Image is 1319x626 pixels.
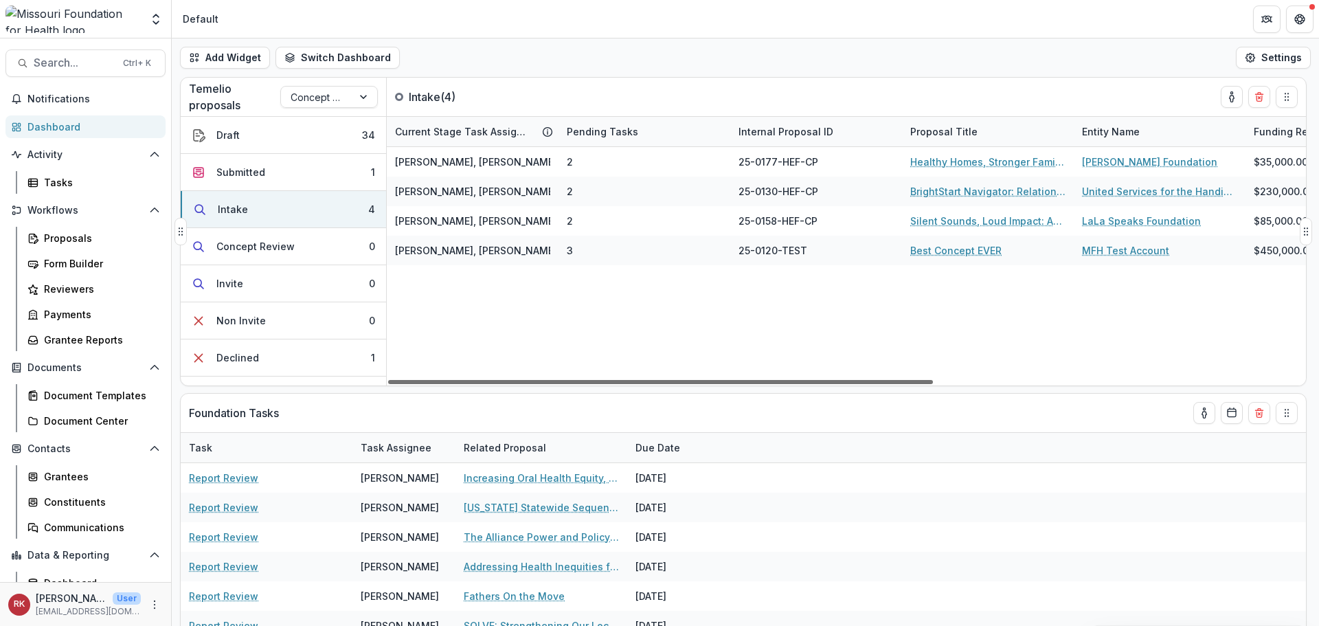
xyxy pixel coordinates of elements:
div: Default [183,12,218,26]
a: Proposals [22,227,166,249]
div: Form Builder [44,256,155,271]
div: Task [181,440,221,455]
button: Open Workflows [5,199,166,221]
a: BrightStart Navigator: Relational Navigation for Developmental Equity in [GEOGRAPHIC_DATA][US_STATE] [910,184,1066,199]
button: Drag [174,218,187,245]
div: [PERSON_NAME] [361,589,439,603]
a: Dashboard [5,115,166,138]
div: Related Proposal [455,433,627,462]
div: Constituents [44,495,155,509]
a: Addressing Health Inequities for Patients with [MEDICAL_DATA] by Providing Comprehensive Services [464,559,619,574]
span: [PERSON_NAME], [PERSON_NAME] [395,184,557,199]
a: Fathers On the Move [464,589,565,603]
a: Form Builder [22,252,166,275]
a: United Services for the Handicapped in [GEOGRAPHIC_DATA] [1082,184,1237,199]
div: Document Templates [44,388,155,403]
a: Report Review [189,589,258,603]
a: Dashboard [22,572,166,594]
a: MFH Test Account [1082,243,1169,258]
a: Tasks [22,171,166,194]
a: Silent Sounds, Loud Impact: Advancing Brain Health Equity Through Community-Based Prevention [910,214,1066,228]
button: Open Documents [5,357,166,379]
button: Concept Review0 [181,228,386,265]
span: Data & Reporting [27,550,144,561]
span: 2 [567,155,573,169]
div: Grantee Reports [44,333,155,347]
button: Switch Dashboard [275,47,400,69]
div: Declined [216,350,259,365]
div: 1 [371,165,375,179]
a: Grantees [22,465,166,488]
div: Intake [218,202,248,216]
div: [DATE] [627,493,730,522]
button: Get Help [1286,5,1314,33]
div: Pending Tasks [559,117,730,146]
div: Ctrl + K [120,56,154,71]
button: Drag [1300,218,1312,245]
div: [DATE] [627,463,730,493]
a: LaLa Speaks Foundation [1082,214,1201,228]
div: 0 [369,313,375,328]
div: Non Invite [216,313,266,328]
div: Document Center [44,414,155,428]
span: 25-0158-HEF-CP [739,214,818,228]
button: toggle-assigned-to-me [1221,86,1243,108]
p: Intake ( 4 ) [409,89,512,105]
a: Constituents [22,491,166,513]
div: [PERSON_NAME] [361,500,439,515]
div: Related Proposal [455,440,554,455]
div: Entity Name [1074,124,1148,139]
div: Task Assignee [352,440,440,455]
div: Internal Proposal ID [730,117,902,146]
button: toggle-assigned-to-me [1193,402,1215,424]
button: Invite0 [181,265,386,302]
div: Payments [44,307,155,322]
img: Missouri Foundation for Health logo [5,5,141,33]
div: Pending Tasks [559,124,646,139]
div: Task [181,433,352,462]
div: Task Assignee [352,433,455,462]
div: Grantees [44,469,155,484]
span: 2 [567,184,573,199]
div: Concept Review [216,239,295,254]
button: Open Activity [5,144,166,166]
a: Payments [22,303,166,326]
span: $85,000.00 [1254,214,1308,228]
a: Reviewers [22,278,166,300]
div: Internal Proposal ID [730,124,842,139]
div: Reviewers [44,282,155,296]
span: [PERSON_NAME], [PERSON_NAME] [395,155,557,169]
p: [EMAIL_ADDRESS][DOMAIN_NAME] [36,605,141,618]
div: [DATE] [627,552,730,581]
a: Best Concept EVER [910,243,1002,258]
div: Invite [216,276,243,291]
button: Intake4 [181,191,386,228]
button: Add Widget [180,47,270,69]
button: Partners [1253,5,1281,33]
div: 1 [371,350,375,365]
span: Notifications [27,93,160,105]
span: 3 [567,243,573,258]
a: Communications [22,516,166,539]
div: 0 [369,276,375,291]
span: 25-0130-HEF-CP [739,184,818,199]
a: Grantee Reports [22,328,166,351]
div: Due Date [627,440,688,455]
div: Proposal Title [902,117,1074,146]
div: Dashboard [44,576,155,590]
button: More [146,596,163,613]
p: Foundation Tasks [189,405,279,421]
div: [DATE] [627,581,730,611]
div: 0 [369,239,375,254]
span: [PERSON_NAME], [PERSON_NAME], [PERSON_NAME], [PERSON_NAME] (External) [395,243,773,258]
div: [PERSON_NAME] [361,471,439,485]
a: [US_STATE] Statewide Sequential Intercept Model (SIM) Collaboration [464,500,619,515]
a: Report Review [189,471,258,485]
div: [PERSON_NAME] [361,530,439,544]
div: Due Date [627,433,730,462]
div: Proposals [44,231,155,245]
button: Notifications [5,88,166,110]
button: Search... [5,49,166,77]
